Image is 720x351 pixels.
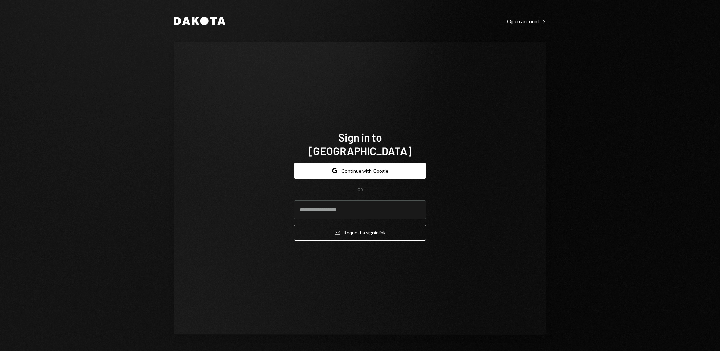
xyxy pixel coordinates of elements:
h1: Sign in to [GEOGRAPHIC_DATA] [294,130,426,157]
div: OR [357,187,363,193]
div: Open account [507,18,546,25]
a: Open account [507,17,546,25]
button: Continue with Google [294,163,426,179]
button: Request a signinlink [294,225,426,241]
